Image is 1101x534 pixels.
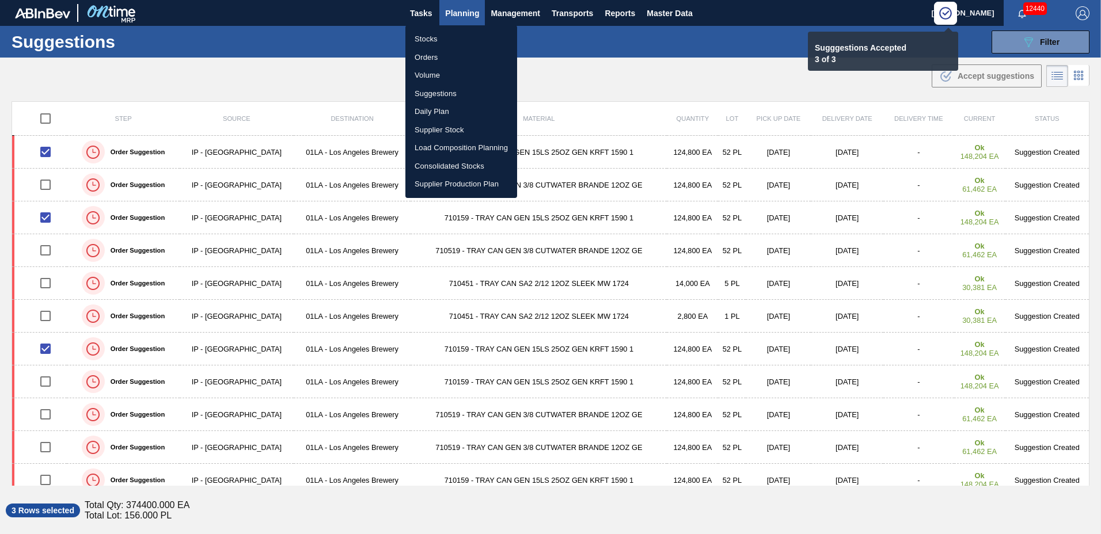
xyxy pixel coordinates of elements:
[405,102,517,121] a: Daily Plan
[405,139,517,157] a: Load Composition Planning
[405,66,517,85] a: Volume
[405,48,517,67] a: Orders
[405,85,517,103] a: Suggestions
[405,157,517,176] a: Consolidated Stocks
[405,121,517,139] a: Supplier Stock
[405,175,517,193] a: Supplier Production Plan
[405,30,517,48] a: Stocks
